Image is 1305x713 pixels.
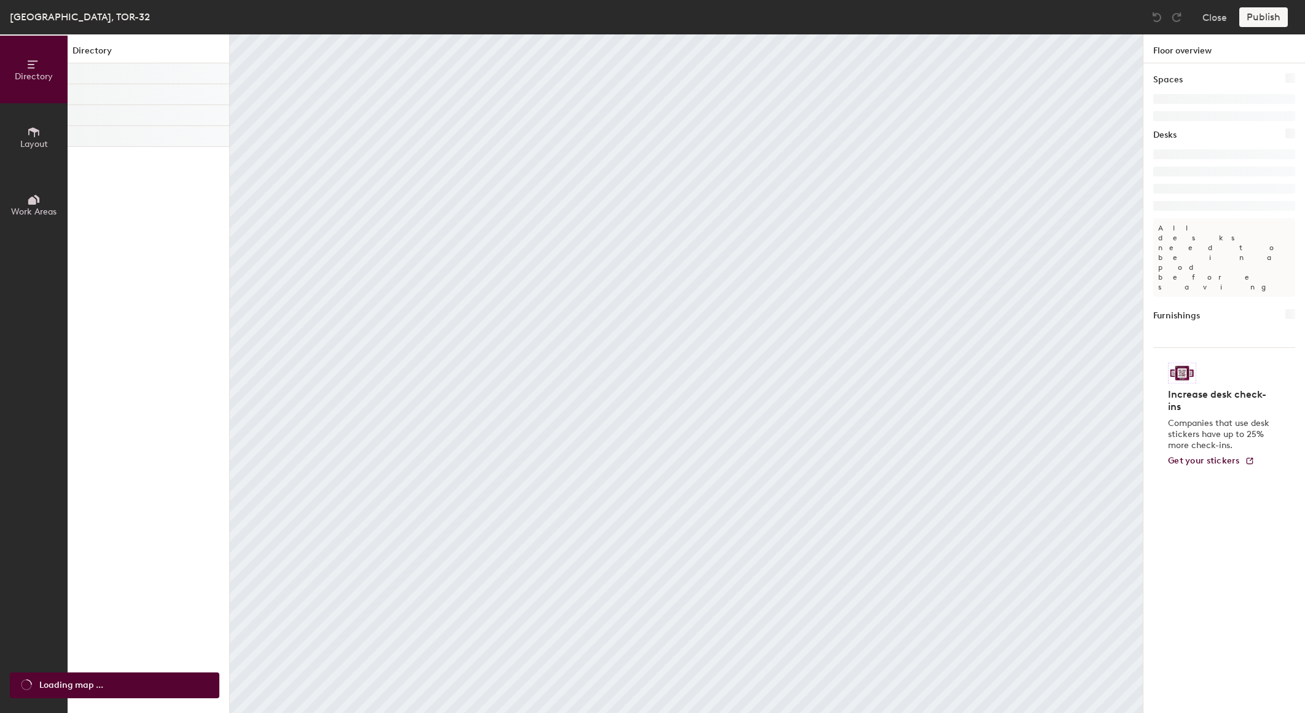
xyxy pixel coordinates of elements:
img: Sticker logo [1168,363,1196,384]
button: Close [1202,7,1227,27]
span: Directory [15,71,53,82]
a: Get your stickers [1168,456,1255,467]
span: Work Areas [11,207,57,217]
p: All desks need to be in a pod before saving [1153,218,1295,297]
h1: Furnishings [1153,309,1200,323]
img: Undo [1151,11,1163,23]
div: [GEOGRAPHIC_DATA], TOR-32 [10,9,150,25]
canvas: Map [230,34,1143,713]
img: Redo [1170,11,1183,23]
h1: Spaces [1153,73,1183,87]
p: Companies that use desk stickers have up to 25% more check-ins. [1168,418,1273,451]
span: Loading map ... [39,679,103,692]
h1: Floor overview [1143,34,1305,63]
h4: Increase desk check-ins [1168,388,1273,413]
span: Get your stickers [1168,455,1240,466]
h1: Desks [1153,128,1177,142]
span: Layout [20,139,48,149]
h1: Directory [68,44,229,63]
